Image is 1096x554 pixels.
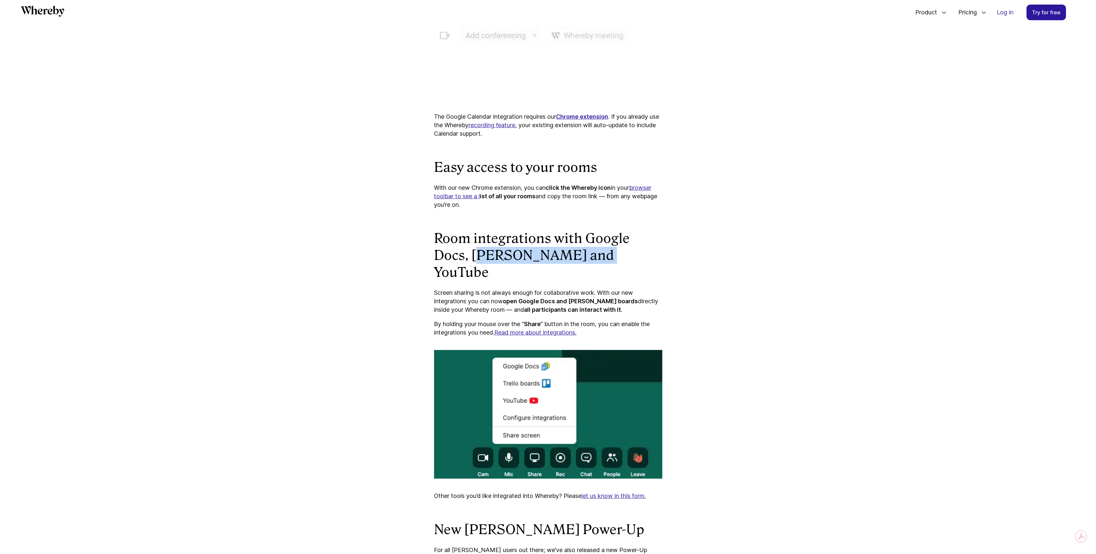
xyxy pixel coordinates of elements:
svg: Whereby [21,6,64,17]
a: Whereby [21,6,64,19]
strong: ist of all your rooms [480,193,535,200]
span: Product [909,2,939,23]
strong: Share [524,321,541,327]
h2: Easy access to your rooms [434,159,662,176]
a: Read more about integrations. [494,329,577,336]
a: Log in [992,5,1019,20]
h2: New [PERSON_NAME] Power-Up [434,521,662,538]
strong: click the Whereby icon [546,184,611,191]
a: browser toolbar to see a l [434,184,651,200]
span: Pricing [952,2,979,23]
strong: all participants can interact with it [524,306,621,313]
p: By holding your mouse over the “ ” button in the room, you can enable the integrations you need. [434,320,662,337]
a: Try for free [1027,5,1066,20]
h2: Room integrations with Google Docs, [PERSON_NAME] and YouTube [434,230,662,281]
a: recording feature [469,122,515,128]
strong: open Google Docs and [PERSON_NAME] boards [503,298,638,305]
p: The Google Calendar integration requires our . If you already use the Whereby , your existing ext... [434,112,662,138]
p: Screen sharing is not always enough for collaborative work. With our new integrations you can now... [434,289,662,314]
a: let us know in this form. [581,492,646,499]
p: With our new Chrome extension, you can in your and copy the room link — from any webpage you’re on. [434,184,662,209]
p: Other tools you’d like integrated into Whereby? Please [434,492,662,500]
a: Chrome extension [556,113,608,120]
